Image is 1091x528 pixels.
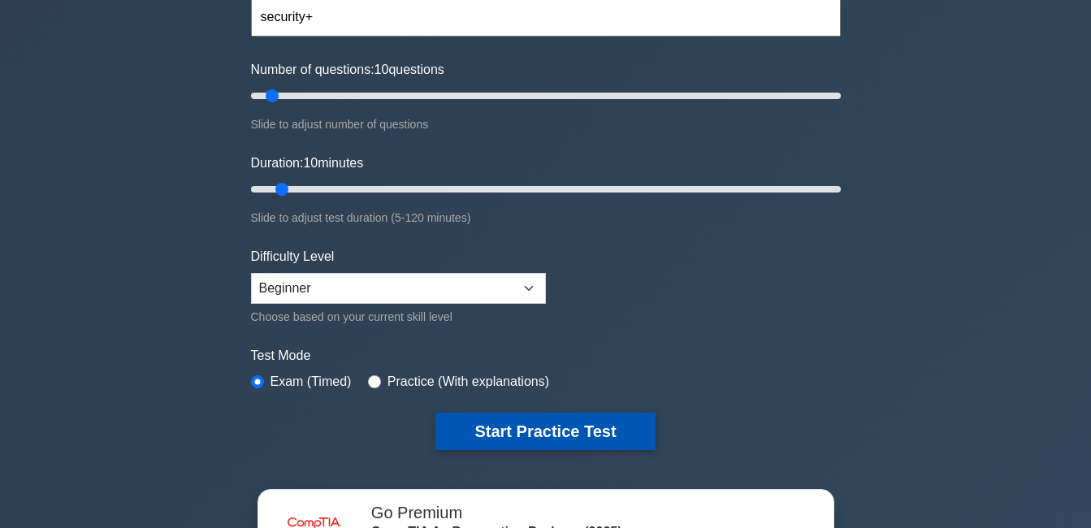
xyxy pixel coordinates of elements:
[251,154,364,173] label: Duration: minutes
[387,372,549,392] label: Practice (With explanations)
[251,60,444,80] label: Number of questions: questions
[251,346,841,366] label: Test Mode
[251,115,841,134] div: Slide to adjust number of questions
[374,63,389,76] span: 10
[251,247,335,266] label: Difficulty Level
[271,372,352,392] label: Exam (Timed)
[303,156,318,170] span: 10
[435,413,655,450] button: Start Practice Test
[251,307,546,327] div: Choose based on your current skill level
[251,208,841,227] div: Slide to adjust test duration (5-120 minutes)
